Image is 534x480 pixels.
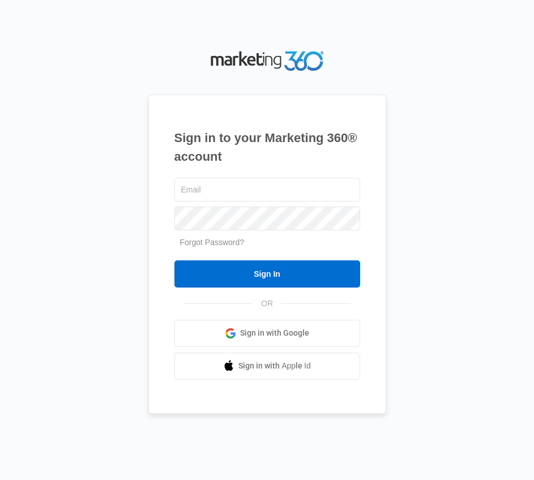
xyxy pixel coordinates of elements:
a: Sign in with Google [174,320,360,347]
a: Sign in with Apple Id [174,353,360,380]
input: Email [174,178,360,202]
span: OR [253,298,281,310]
span: Sign in with Apple Id [238,360,311,372]
a: Forgot Password? [180,238,245,247]
h1: Sign in to your Marketing 360® account [174,128,360,166]
input: Sign In [174,260,360,288]
span: Sign in with Google [240,327,309,339]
